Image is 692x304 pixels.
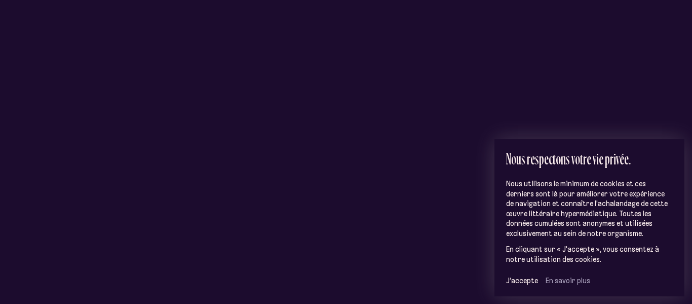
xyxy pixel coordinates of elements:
[506,245,673,264] p: En cliquant sur « J'accepte », vous consentez à notre utilisation des cookies.
[506,276,538,285] button: J’accepte
[546,276,590,285] a: En savoir plus
[506,150,673,167] h2: Nous respectons votre vie privée.
[506,179,673,239] p: Nous utilisons le minimum de cookies et ces derniers sont là pour améliorer votre expérience de n...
